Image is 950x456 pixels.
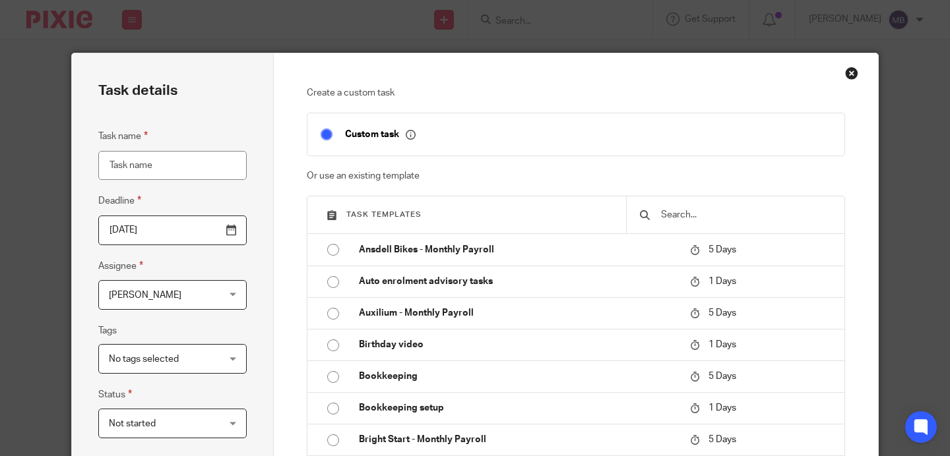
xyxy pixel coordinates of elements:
span: Not started [109,419,156,428]
p: Create a custom task [307,86,846,100]
div: Close this dialog window [845,67,858,80]
span: Task templates [346,211,422,218]
span: 5 Days [709,435,736,444]
p: Bookkeeping setup [359,401,677,414]
label: Task name [98,128,148,144]
span: [PERSON_NAME] [109,291,181,300]
span: No tags selected [109,355,179,364]
p: Bookkeeping [359,370,677,383]
span: 5 Days [709,308,736,318]
p: Bright Start - Monthly Payroll [359,433,677,446]
label: Tags [98,324,117,337]
span: 5 Days [709,372,736,381]
span: 5 Days [709,245,736,254]
p: Or use an existing template [307,169,846,183]
label: Assignee [98,258,143,273]
span: 1 Days [709,403,736,413]
p: Auto enrolment advisory tasks [359,275,677,288]
input: Task name [98,151,247,181]
span: 1 Days [709,340,736,349]
p: Birthday video [359,338,677,351]
h2: Task details [98,80,177,102]
input: Pick a date [98,215,247,245]
p: Ansdell Bikes - Monthly Payroll [359,243,677,256]
input: Search... [660,208,831,222]
label: Status [98,387,132,402]
p: Auxilium - Monthly Payroll [359,306,677,320]
span: 1 Days [709,277,736,286]
label: Deadline [98,193,141,208]
p: Custom task [345,128,416,140]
